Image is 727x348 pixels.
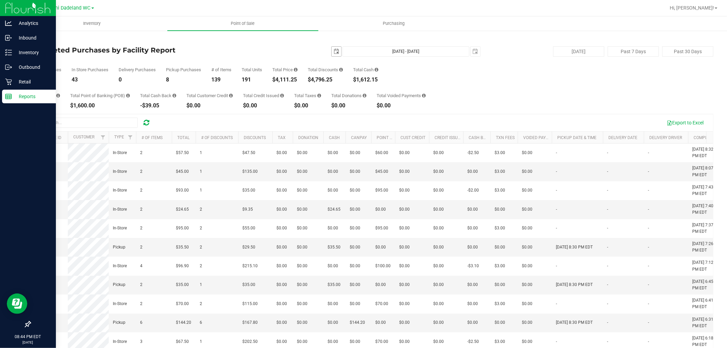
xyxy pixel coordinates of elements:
span: In-Store [113,187,127,194]
span: 1 [200,338,202,345]
span: $0.00 [375,319,386,326]
span: - [607,301,608,307]
span: [DATE] 6:41 PM EDT [692,297,718,310]
p: Inventory [12,48,53,57]
span: $0.00 [399,225,410,231]
a: Completed At [694,135,723,140]
span: $0.00 [297,225,307,231]
span: $167.80 [242,319,258,326]
span: - [556,301,557,307]
span: $70.00 [375,338,388,345]
span: $0.00 [276,319,287,326]
span: $0.00 [399,244,410,251]
i: Sum of the cash-back amounts from rounded-up electronic payments for all purchases in the date ra... [172,93,176,98]
i: Sum of the successful, non-voided cash payment transactions for all purchases in the date range. ... [375,67,378,72]
span: $0.00 [522,225,532,231]
span: - [648,244,649,251]
span: $35.00 [328,282,340,288]
i: Sum of the successful, non-voided point-of-banking payment transactions, both via payment termina... [126,93,130,98]
span: $0.00 [467,225,478,231]
span: $115.00 [242,301,258,307]
p: Inbound [12,34,53,42]
span: $0.00 [399,263,410,269]
span: $0.00 [276,150,287,156]
span: $0.00 [350,282,360,288]
span: - [556,225,557,231]
span: $0.00 [328,150,338,156]
span: $0.00 [433,244,444,251]
a: Discounts [244,135,266,140]
span: [DATE] 7:26 PM EDT [692,241,718,254]
span: $0.00 [433,225,444,231]
span: - [607,282,608,288]
span: 1 [200,150,202,156]
span: $0.00 [328,168,338,175]
inline-svg: Reports [5,93,12,100]
span: 2 [200,263,202,269]
span: 2 [140,168,142,175]
div: 139 [211,77,231,82]
span: $0.00 [328,225,338,231]
div: Pickup Purchases [166,67,201,72]
span: $0.00 [297,282,307,288]
span: 2 [140,225,142,231]
span: $0.00 [399,150,410,156]
div: Total Customer Credit [186,93,233,98]
span: $0.00 [433,319,444,326]
span: $0.00 [297,206,307,213]
span: $0.00 [297,168,307,175]
span: $24.65 [328,206,340,213]
span: $135.00 [242,168,258,175]
a: Total [177,135,190,140]
span: Point of Sale [222,20,264,27]
a: Pickup Date & Time [557,135,596,140]
span: $0.00 [399,282,410,288]
span: $0.00 [433,206,444,213]
span: $0.00 [433,282,444,288]
span: $0.00 [399,319,410,326]
span: - [556,187,557,194]
span: $3.00 [495,338,505,345]
span: $95.00 [375,225,388,231]
span: - [556,206,557,213]
span: $0.00 [467,319,478,326]
a: Delivery Date [608,135,637,140]
h4: Completed Purchases by Facility Report [30,46,258,54]
span: $45.00 [176,168,189,175]
span: $202.50 [242,338,258,345]
span: $0.00 [276,338,287,345]
span: $0.00 [375,282,386,288]
a: Inventory [16,16,167,31]
a: Cash Back [469,135,491,140]
span: [DATE] 7:40 PM EDT [692,203,718,216]
div: $4,796.25 [308,77,343,82]
span: 4 [140,263,142,269]
div: $0.00 [243,103,284,108]
div: $0.00 [186,103,233,108]
span: $0.00 [350,338,360,345]
span: $0.00 [433,263,444,269]
span: $144.20 [350,319,365,326]
span: $0.00 [495,206,505,213]
div: In Store Purchases [72,67,108,72]
span: $0.00 [350,263,360,269]
span: $0.00 [297,263,307,269]
span: $3.00 [495,301,505,307]
i: Sum of the total taxes for all purchases in the date range. [317,93,321,98]
span: select [471,47,480,56]
span: 2 [140,150,142,156]
span: $3.00 [495,225,505,231]
a: Donation [298,135,318,140]
span: Hi, [PERSON_NAME]! [670,5,714,11]
span: $67.50 [176,338,189,345]
span: $3.00 [495,168,505,175]
span: $0.00 [297,301,307,307]
div: $1,612.15 [353,77,378,82]
span: 2 [200,206,202,213]
span: $0.00 [328,187,338,194]
div: # of Items [211,67,231,72]
span: Miami Dadeland WC [45,5,91,11]
span: -$2.00 [467,187,479,194]
div: $4,111.25 [272,77,298,82]
div: $1,600.00 [70,103,130,108]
